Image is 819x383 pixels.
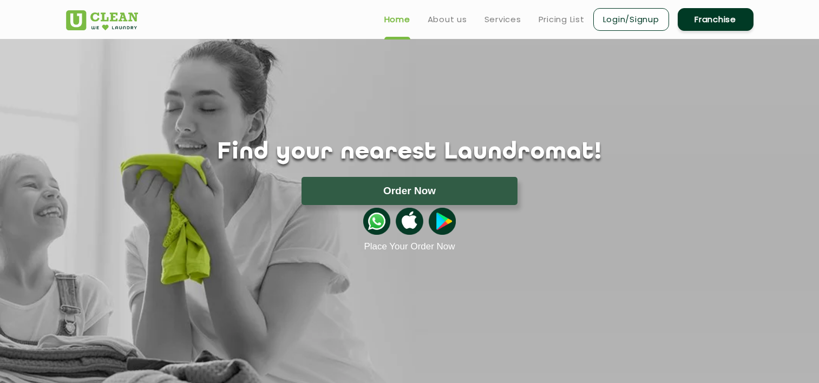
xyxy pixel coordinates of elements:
[302,177,517,205] button: Order Now
[539,13,585,26] a: Pricing List
[363,208,390,235] img: whatsappicon.png
[428,13,467,26] a: About us
[429,208,456,235] img: playstoreicon.png
[396,208,423,235] img: apple-icon.png
[678,8,754,31] a: Franchise
[593,8,669,31] a: Login/Signup
[66,10,138,30] img: UClean Laundry and Dry Cleaning
[58,139,762,166] h1: Find your nearest Laundromat!
[484,13,521,26] a: Services
[364,241,455,252] a: Place Your Order Now
[384,13,410,26] a: Home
